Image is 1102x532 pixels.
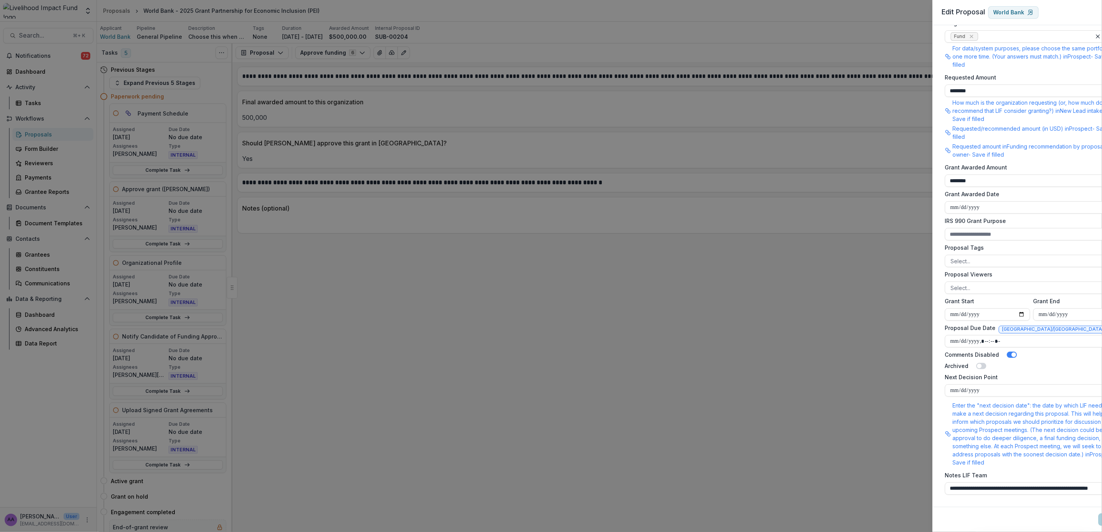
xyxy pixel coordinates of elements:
label: Grant Start [945,297,1026,305]
a: World Bank [988,6,1039,19]
label: Proposal Due Date [945,324,996,332]
p: World Bank [994,9,1025,16]
label: Comments Disabled [945,351,999,359]
span: Edit Proposal [942,8,985,16]
div: Remove Fund [968,33,975,40]
label: Archived [945,362,969,370]
span: Fund [954,34,966,39]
